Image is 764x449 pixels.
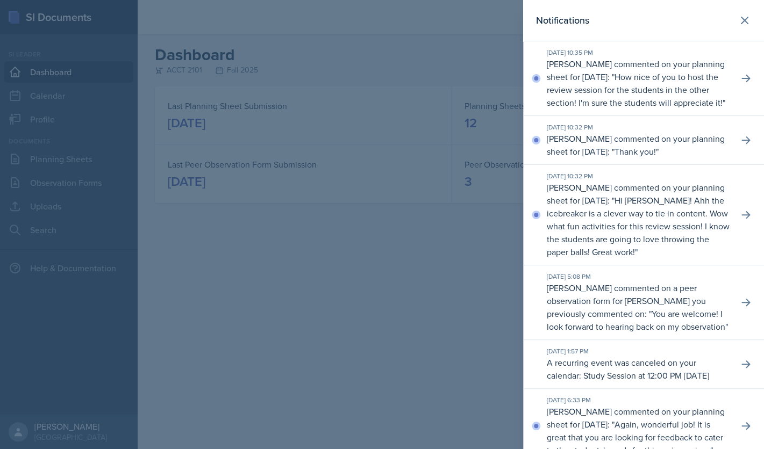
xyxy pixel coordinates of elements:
[547,281,730,333] p: [PERSON_NAME] commented on a peer observation form for [PERSON_NAME] you previously commented on:...
[547,194,730,258] p: Hi [PERSON_NAME]! Ahh the icebreaker is a clever way to tie in content. Wow what fun activities f...
[547,356,730,382] p: A recurring event was canceled on your calendar: Study Session at 12:00 PM [DATE]
[547,272,730,281] div: [DATE] 5:08 PM
[547,395,730,405] div: [DATE] 6:33 PM
[536,13,589,28] h2: Notifications
[547,171,730,181] div: [DATE] 10:32 PM
[547,181,730,258] p: [PERSON_NAME] commented on your planning sheet for [DATE]: " "
[615,146,656,157] p: Thank you!
[547,57,730,109] p: [PERSON_NAME] commented on your planning sheet for [DATE]: " "
[547,48,730,57] div: [DATE] 10:35 PM
[547,122,730,132] div: [DATE] 10:32 PM
[547,346,730,356] div: [DATE] 1:57 PM
[547,71,723,108] p: How nice of you to host the review session for the students in the other section! I'm sure the st...
[547,132,730,158] p: [PERSON_NAME] commented on your planning sheet for [DATE]: " "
